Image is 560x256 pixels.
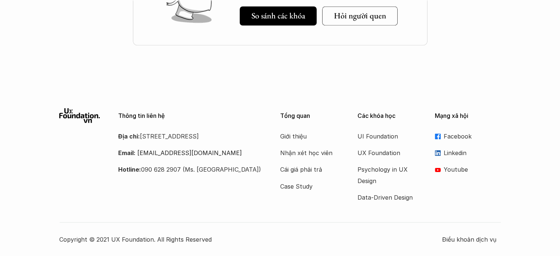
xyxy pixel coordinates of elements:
p: [STREET_ADDRESS] [118,131,262,142]
a: Data-Driven Design [358,192,416,203]
a: Giới thiệu [280,131,339,142]
a: Case Study [280,181,339,192]
a: Cái giá phải trả [280,164,339,175]
a: So sánh các khóa [240,6,317,25]
h5: So sánh các khóa [251,11,305,21]
strong: Địa chỉ: [118,133,140,140]
a: Youtube [435,164,501,175]
a: Linkedin [435,147,501,158]
p: Linkedin [444,147,501,158]
p: 090 628 2907 (Ms. [GEOGRAPHIC_DATA]) [118,164,262,175]
p: Các khóa học [358,112,424,119]
a: Facebook [435,131,501,142]
p: Facebook [444,131,501,142]
a: UX Foundation [358,147,416,158]
strong: Email: [118,149,135,157]
a: [EMAIL_ADDRESS][DOMAIN_NAME] [137,149,242,157]
strong: Hotline: [118,166,141,173]
p: Mạng xã hội [435,112,501,119]
p: Tổng quan [280,112,346,119]
p: Youtube [444,164,501,175]
h5: Hỏi người quen [334,11,386,21]
p: Copyright © 2021 UX Foundation. All Rights Reserved [59,234,442,245]
a: Nhận xét học viên [280,147,339,158]
a: UI Foundation [358,131,416,142]
a: Psychology in UX Design [358,164,416,186]
a: Hỏi người quen [322,6,398,25]
a: Điều khoản dịch vụ [442,234,501,245]
p: Thông tin liên hệ [118,112,262,119]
